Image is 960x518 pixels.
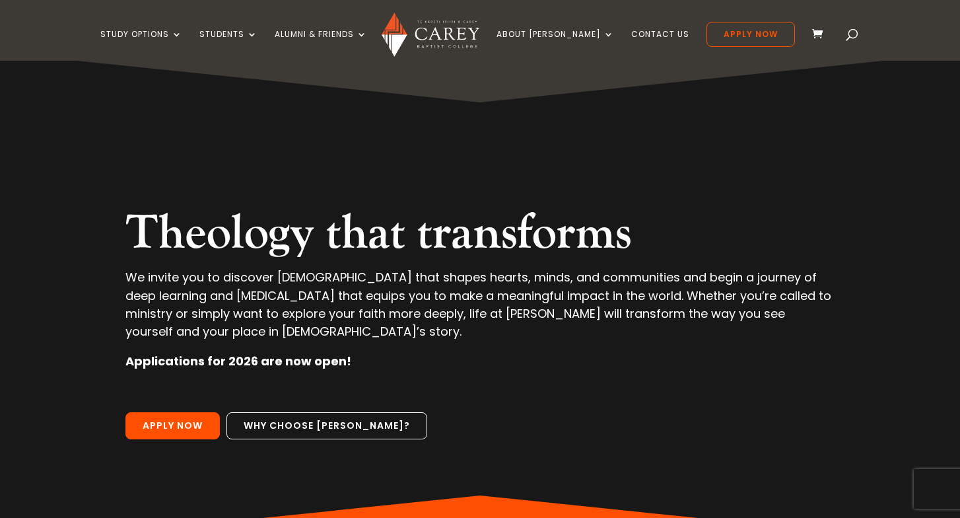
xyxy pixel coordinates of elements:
[125,268,835,352] p: We invite you to discover [DEMOGRAPHIC_DATA] that shapes hearts, minds, and communities and begin...
[275,30,367,61] a: Alumni & Friends
[125,412,220,440] a: Apply Now
[125,205,835,268] h2: Theology that transforms
[226,412,427,440] a: Why choose [PERSON_NAME]?
[382,13,479,57] img: Carey Baptist College
[631,30,689,61] a: Contact Us
[199,30,257,61] a: Students
[125,353,351,369] strong: Applications for 2026 are now open!
[706,22,795,47] a: Apply Now
[497,30,614,61] a: About [PERSON_NAME]
[100,30,182,61] a: Study Options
